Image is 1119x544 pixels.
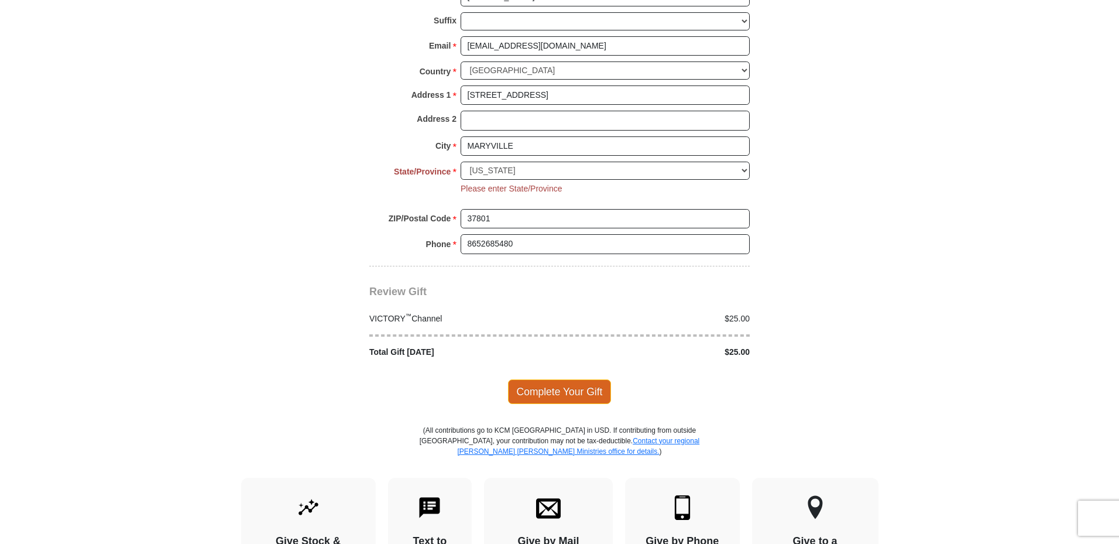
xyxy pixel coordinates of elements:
[435,138,451,154] strong: City
[559,346,756,358] div: $25.00
[429,37,451,54] strong: Email
[461,183,562,195] li: Please enter State/Province
[559,313,756,325] div: $25.00
[508,379,612,404] span: Complete Your Gift
[417,495,442,520] img: text-to-give.svg
[406,312,412,319] sup: ™
[369,286,427,297] span: Review Gift
[420,63,451,80] strong: Country
[363,313,560,325] div: VICTORY Channel
[389,210,451,227] strong: ZIP/Postal Code
[394,163,451,180] strong: State/Province
[411,87,451,103] strong: Address 1
[417,111,456,127] strong: Address 2
[426,236,451,252] strong: Phone
[670,495,695,520] img: mobile.svg
[434,12,456,29] strong: Suffix
[296,495,321,520] img: give-by-stock.svg
[536,495,561,520] img: envelope.svg
[807,495,823,520] img: other-region
[419,425,700,478] p: (All contributions go to KCM [GEOGRAPHIC_DATA] in USD. If contributing from outside [GEOGRAPHIC_D...
[363,346,560,358] div: Total Gift [DATE]
[457,437,699,456] a: Contact your regional [PERSON_NAME] [PERSON_NAME] Ministries office for details.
